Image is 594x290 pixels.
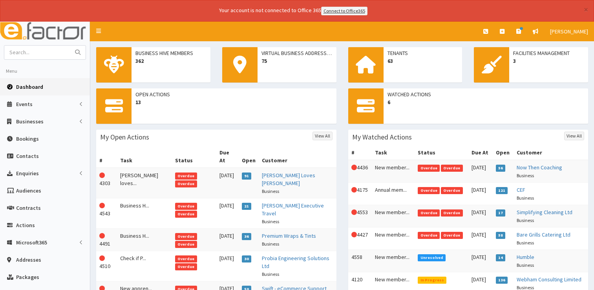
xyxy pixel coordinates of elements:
[351,209,357,215] i: This Action is overdue!
[16,204,41,211] span: Contracts
[96,145,117,168] th: #
[16,239,47,246] span: Microsoft365
[441,187,463,194] span: Overdue
[16,83,43,90] span: Dashboard
[415,145,468,160] th: Status
[175,255,197,262] span: Overdue
[351,232,357,237] i: This Action is overdue!
[348,145,372,160] th: #
[517,240,534,246] small: Business
[4,46,70,59] input: Search...
[418,232,440,239] span: Overdue
[96,251,117,281] td: 4510
[261,57,333,65] span: 75
[351,165,357,170] i: This Action is overdue!
[175,173,197,180] span: Overdue
[348,250,372,272] td: 4558
[517,276,581,283] a: Webham Consulting Limited
[242,255,252,262] span: 30
[172,145,216,168] th: Status
[468,227,493,250] td: [DATE]
[468,145,493,160] th: Due At
[321,7,367,15] a: Connect to Office365
[239,145,259,168] th: Open
[96,168,117,198] td: 4303
[387,98,585,106] span: 6
[517,209,572,216] a: Simplifying Cleaning Ltd
[216,228,239,251] td: [DATE]
[16,273,39,281] span: Packages
[261,49,333,57] span: Virtual Business Addresses
[372,145,415,160] th: Task
[517,253,534,261] a: Humble
[216,145,239,168] th: Due At
[16,170,39,177] span: Enquiries
[135,90,333,98] span: Open Actions
[372,250,415,272] td: New member...
[348,205,372,227] td: 4553
[262,188,279,194] small: Business
[262,172,315,187] a: [PERSON_NAME] Loves [PERSON_NAME]
[517,195,534,201] small: Business
[135,98,333,106] span: 13
[242,173,252,180] span: 91
[564,132,584,140] a: View All
[216,168,239,198] td: [DATE]
[117,168,172,198] td: [PERSON_NAME] loves...
[16,135,39,142] span: Bookings
[351,187,357,193] i: This Action is overdue!
[387,57,459,65] span: 63
[216,251,239,281] td: [DATE]
[418,165,440,172] span: Overdue
[372,160,415,183] td: New member...
[262,255,329,270] a: Probia Engineering Solutions Ltd
[348,227,372,250] td: 4427
[496,277,508,284] span: 136
[117,198,172,228] td: Business H...
[99,255,105,261] i: This Action is overdue!
[175,203,197,210] span: Overdue
[496,165,506,172] span: 56
[352,134,412,141] h3: My Watched Actions
[135,57,207,65] span: 362
[64,6,523,15] div: Your account is not connected to Office 365
[372,227,415,250] td: New member...
[418,187,440,194] span: Overdue
[262,241,279,247] small: Business
[117,228,172,251] td: Business H...
[441,165,463,172] span: Overdue
[16,152,39,160] span: Contacts
[216,198,239,228] td: [DATE]
[242,233,252,240] span: 36
[550,28,588,35] span: [PERSON_NAME]
[99,173,105,178] i: This Action is overdue!
[175,233,197,240] span: Overdue
[262,271,279,277] small: Business
[175,263,197,270] span: Overdue
[262,202,324,217] a: [PERSON_NAME] Executive Travel
[514,145,588,160] th: Customer
[100,134,149,141] h3: My Open Actions
[259,145,336,168] th: Customer
[513,49,584,57] span: Facilities Management
[175,241,197,248] span: Overdue
[387,49,459,57] span: Tenants
[517,231,570,238] a: Bare Grills Catering Ltd
[517,262,534,268] small: Business
[517,173,534,178] small: Business
[96,198,117,228] td: 4543
[16,101,33,108] span: Events
[441,209,463,217] span: Overdue
[242,203,252,210] span: 21
[348,182,372,205] td: 4175
[517,164,562,171] a: Now Then Coaching
[468,250,493,272] td: [DATE]
[99,233,105,239] i: This Action is overdue!
[584,6,588,14] button: ×
[517,217,534,223] small: Business
[175,211,197,218] span: Overdue
[496,209,506,217] span: 17
[418,254,446,261] span: Unresolved
[496,254,506,261] span: 14
[544,22,594,41] a: [PERSON_NAME]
